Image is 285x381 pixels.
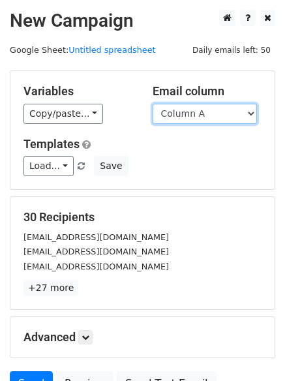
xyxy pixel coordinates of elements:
h5: Variables [23,84,133,99]
button: Save [94,156,128,176]
h5: Email column [153,84,262,99]
span: Daily emails left: 50 [188,43,275,57]
small: [EMAIL_ADDRESS][DOMAIN_NAME] [23,247,169,256]
a: Load... [23,156,74,176]
a: +27 more [23,280,78,296]
h5: 30 Recipients [23,210,262,224]
a: Templates [23,137,80,151]
h2: New Campaign [10,10,275,32]
small: [EMAIL_ADDRESS][DOMAIN_NAME] [23,232,169,242]
small: [EMAIL_ADDRESS][DOMAIN_NAME] [23,262,169,271]
a: Daily emails left: 50 [188,45,275,55]
h5: Advanced [23,330,262,344]
small: Google Sheet: [10,45,156,55]
a: Untitled spreadsheet [68,45,155,55]
a: Copy/paste... [23,104,103,124]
